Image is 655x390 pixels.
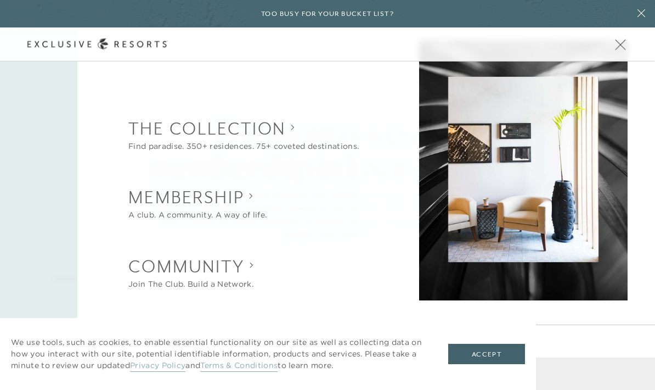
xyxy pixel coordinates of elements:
[128,254,253,290] button: Show Community sub-navigation
[261,9,394,19] h6: Too busy for your bucket list?
[128,210,267,221] div: A club. A community. A way of life.
[128,141,359,152] div: Find paradise. 350+ residences. 75+ coveted destinations.
[448,344,525,365] button: Accept
[613,41,628,48] button: Open navigation
[128,278,253,290] div: Join The Club. Build a Network.
[128,116,359,152] button: Show The Collection sub-navigation
[128,116,359,141] h2: The Collection
[128,254,253,278] h2: Community
[200,360,278,372] a: Terms & Conditions
[128,185,267,209] h2: Membership
[11,337,426,371] p: We use tools, such as cookies, to enable essential functionality on our site as well as collectin...
[130,360,185,372] a: Privacy Policy
[128,185,267,221] button: Show Membership sub-navigation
